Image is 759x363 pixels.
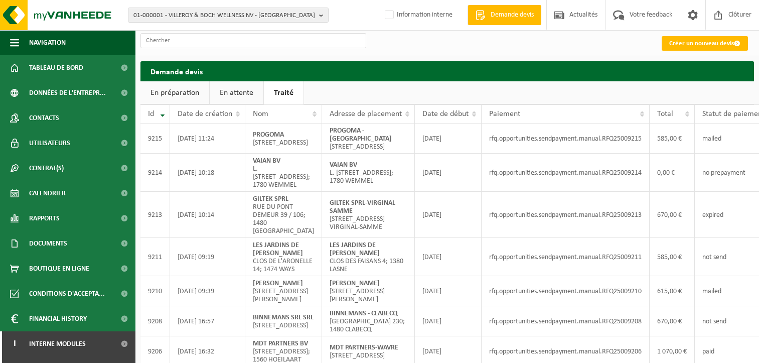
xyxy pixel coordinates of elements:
[29,256,89,281] span: Boutique en ligne
[29,281,105,306] span: Conditions d'accepta...
[415,238,482,276] td: [DATE]
[140,192,170,238] td: 9213
[330,241,380,257] strong: LES JARDINS DE [PERSON_NAME]
[330,310,398,317] strong: BINNEMANS - CLABECQ
[702,169,745,177] span: no prepayment
[650,238,695,276] td: 585,00 €
[702,211,723,219] span: expired
[702,318,726,325] span: not send
[170,192,245,238] td: [DATE] 10:14
[650,192,695,238] td: 670,00 €
[170,124,245,154] td: [DATE] 11:24
[245,238,322,276] td: CLOS DE L'ARONELLE 14; 1474 WAYS
[650,124,695,154] td: 585,00 €
[140,276,170,306] td: 9210
[10,331,19,356] span: I
[140,81,209,104] a: En préparation
[140,238,170,276] td: 9211
[245,276,322,306] td: [STREET_ADDRESS][PERSON_NAME]
[322,276,415,306] td: [STREET_ADDRESS][PERSON_NAME]
[415,276,482,306] td: [DATE]
[140,61,754,81] h2: Demande devis
[140,154,170,192] td: 9214
[133,8,315,23] span: 01-000001 - VILLEROY & BOCH WELLNESS NV - [GEOGRAPHIC_DATA]
[702,254,726,261] span: not send
[422,110,469,118] span: Date de début
[29,156,64,181] span: Contrat(s)
[210,81,263,104] a: En attente
[178,110,232,118] span: Date de création
[482,306,650,336] td: rfq.opportunities.sendpayment.manual.RFQ25009208
[468,5,541,25] a: Demande devis
[253,157,280,165] strong: VAIAN BV
[383,8,452,23] label: Information interne
[253,131,284,139] strong: PROGOMA
[650,154,695,192] td: 0,00 €
[148,110,154,118] span: Id
[170,238,245,276] td: [DATE] 09:19
[415,192,482,238] td: [DATE]
[482,238,650,276] td: rfq.opportunities.sendpayment.manual.RFQ25009211
[330,280,380,287] strong: [PERSON_NAME]
[482,276,650,306] td: rfq.opportunities.sendpayment.manual.RFQ25009210
[482,192,650,238] td: rfq.opportunities.sendpayment.manual.RFQ25009213
[245,124,322,154] td: [STREET_ADDRESS]
[128,8,329,23] button: 01-000001 - VILLEROY & BOCH WELLNESS NV - [GEOGRAPHIC_DATA]
[29,206,60,231] span: Rapports
[415,124,482,154] td: [DATE]
[322,238,415,276] td: CLOS DES FAISANS 4; 1380 LASNE
[140,124,170,154] td: 9215
[330,199,395,215] strong: GILTEK SPRL-VIRGINAL SAMME
[264,81,303,104] a: Traité
[482,154,650,192] td: rfq.opportunities.sendpayment.manual.RFQ25009214
[482,124,650,154] td: rfq.opportunities.sendpayment.manual.RFQ25009215
[170,276,245,306] td: [DATE] 09:39
[245,306,322,336] td: [STREET_ADDRESS]
[322,306,415,336] td: [GEOGRAPHIC_DATA] 230; 1480 CLABECQ
[253,314,314,321] strong: BINNEMANS SRL SRL
[245,192,322,238] td: RUE DU PONT DEMEUR 39 / 106; 1480 [GEOGRAPHIC_DATA]
[170,154,245,192] td: [DATE] 10:18
[245,154,322,192] td: L. [STREET_ADDRESS]; 1780 WEMMEL
[322,124,415,154] td: [STREET_ADDRESS]
[702,348,714,355] span: paid
[488,10,536,20] span: Demande devis
[330,344,398,351] strong: MDT PARTNERS-WAVRE
[253,340,308,347] strong: MDT PARTNERS BV
[322,154,415,192] td: L. [STREET_ADDRESS]; 1780 WEMMEL
[650,306,695,336] td: 670,00 €
[253,280,303,287] strong: [PERSON_NAME]
[29,30,66,55] span: Navigation
[29,306,87,331] span: Financial History
[650,276,695,306] td: 615,00 €
[29,80,106,105] span: Données de l'entrepr...
[29,231,67,256] span: Documents
[489,110,520,118] span: Paiement
[657,110,673,118] span: Total
[29,131,70,156] span: Utilisateurs
[662,36,748,51] a: Créer un nouveau devis
[330,110,402,118] span: Adresse de placement
[253,110,268,118] span: Nom
[29,55,83,80] span: Tableau de bord
[29,331,86,356] span: Interne modules
[170,306,245,336] td: [DATE] 16:57
[415,154,482,192] td: [DATE]
[140,33,366,48] input: Chercher
[330,127,392,143] strong: PROGOMA - [GEOGRAPHIC_DATA]
[140,306,170,336] td: 9208
[702,288,721,295] span: mailed
[415,306,482,336] td: [DATE]
[322,192,415,238] td: [STREET_ADDRESS] VIRGINAL-SAMME
[702,135,721,143] span: mailed
[29,105,59,131] span: Contacts
[330,161,357,169] strong: VAIAN BV
[253,195,288,203] strong: GILTEK SPRL
[253,241,303,257] strong: LES JARDINS DE [PERSON_NAME]
[29,181,66,206] span: Calendrier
